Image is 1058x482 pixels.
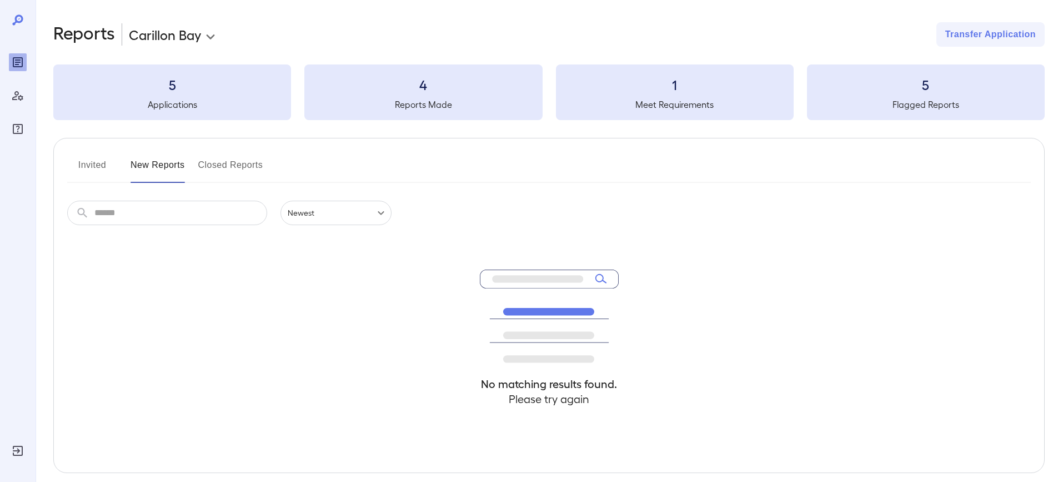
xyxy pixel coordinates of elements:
[198,156,263,183] button: Closed Reports
[807,98,1045,111] h5: Flagged Reports
[480,376,619,391] h4: No matching results found.
[9,120,27,138] div: FAQ
[9,53,27,71] div: Reports
[53,76,291,93] h3: 5
[807,76,1045,93] h3: 5
[53,98,291,111] h5: Applications
[280,201,392,225] div: Newest
[304,98,542,111] h5: Reports Made
[480,391,619,406] h4: Please try again
[129,26,201,43] p: Carillon Bay
[9,87,27,105] div: Manage Users
[936,22,1045,47] button: Transfer Application
[131,156,185,183] button: New Reports
[9,442,27,460] div: Log Out
[67,156,117,183] button: Invited
[53,22,115,47] h2: Reports
[556,76,794,93] h3: 1
[556,98,794,111] h5: Meet Requirements
[53,64,1045,120] summary: 5Applications4Reports Made1Meet Requirements5Flagged Reports
[304,76,542,93] h3: 4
